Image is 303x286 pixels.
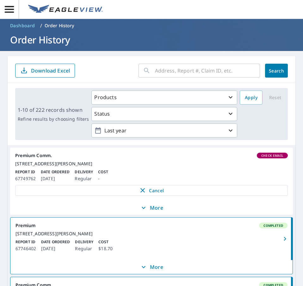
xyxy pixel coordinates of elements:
[75,245,93,252] p: Regular
[15,223,288,228] div: Premium
[140,204,163,212] p: More
[102,125,227,136] p: Last year
[270,68,283,74] span: Search
[40,22,42,29] li: /
[15,64,75,78] button: Download Excel
[15,161,288,167] div: [STREET_ADDRESS][PERSON_NAME]
[28,5,103,14] img: EV Logo
[257,153,287,158] span: Check Email
[8,33,295,46] h1: Order History
[91,91,237,105] button: Products
[41,175,70,182] p: [DATE]
[91,124,237,137] button: Last year
[15,153,288,158] div: Premium Comm.
[98,175,108,182] p: -
[15,175,36,182] p: 67749762
[260,223,287,228] span: Completed
[94,110,110,118] p: Status
[140,263,163,271] p: More
[240,91,263,105] button: Apply
[75,169,93,175] p: Delivery
[41,169,70,175] p: Date Ordered
[8,21,295,31] nav: breadcrumb
[31,67,70,74] p: Download Excel
[91,107,237,121] button: Status
[41,239,70,245] p: Date Ordered
[94,93,116,101] p: Products
[41,245,70,252] p: [DATE]
[10,201,293,215] button: More
[15,239,36,245] p: Report ID
[24,1,107,18] a: EV Logo
[15,231,288,237] div: [STREET_ADDRESS][PERSON_NAME]
[45,22,74,29] p: Order History
[15,169,36,175] p: Report ID
[10,218,293,260] a: PremiumCompleted[STREET_ADDRESS][PERSON_NAME]Report ID67746402Date Ordered[DATE]DeliveryRegularCo...
[245,94,257,102] span: Apply
[98,239,113,245] p: Cost
[75,239,93,245] p: Delivery
[15,245,36,252] p: 67746402
[15,185,288,196] button: Cancel
[22,187,281,194] span: Cancel
[98,245,113,252] p: $18.70
[98,169,108,175] p: Cost
[10,148,293,201] a: Premium Comm.Check Email[STREET_ADDRESS][PERSON_NAME]Report ID67749762Date Ordered[DATE]DeliveryR...
[10,260,293,274] button: More
[18,116,89,122] p: Refine results by choosing filters
[155,62,260,79] input: Address, Report #, Claim ID, etc.
[10,22,35,29] span: Dashboard
[8,21,38,31] a: Dashboard
[265,64,288,78] button: Search
[18,106,89,114] p: 1-10 of 222 records shown
[75,175,93,182] p: Regular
